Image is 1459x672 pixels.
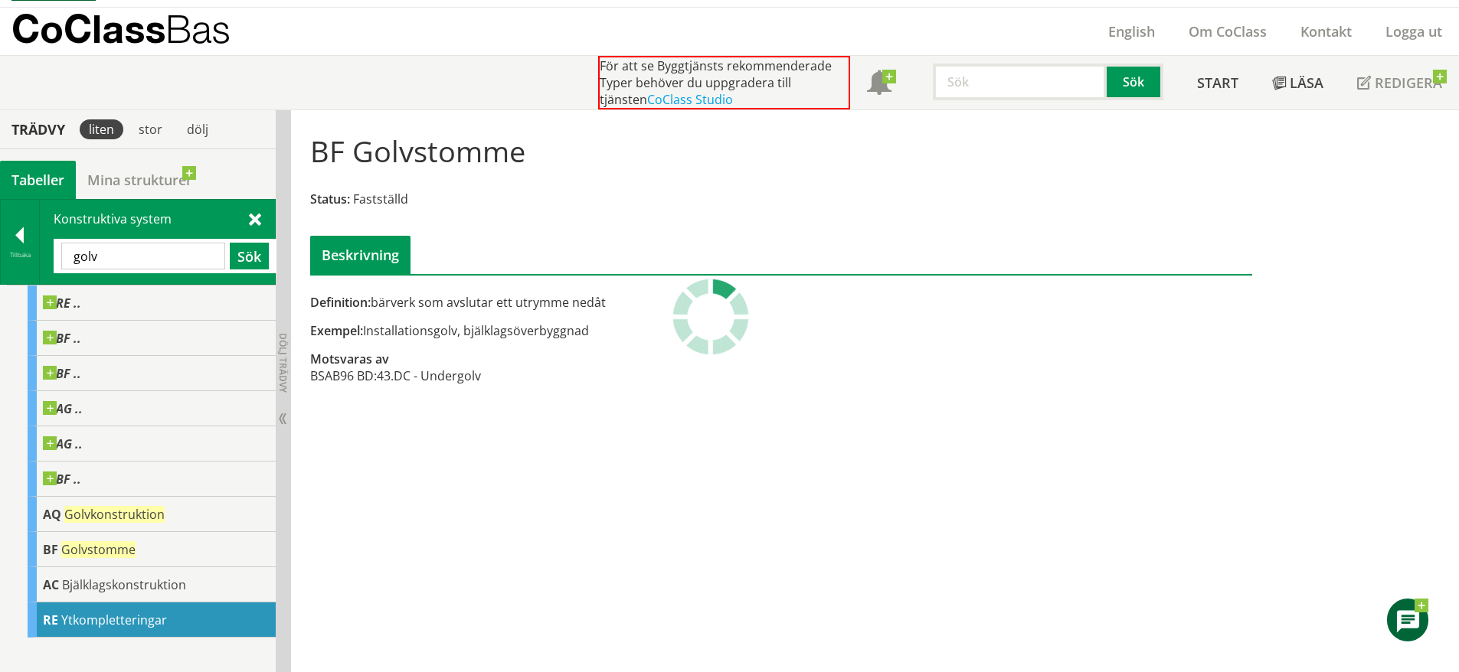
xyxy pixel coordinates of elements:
span: Ytkompletteringar [61,612,167,628]
div: Gå till informationssidan för CoClass Studio [28,321,276,356]
span: Golvkonstruktion [64,506,165,523]
span: Bjälklagskonstruktion [62,576,186,593]
span: BF .. [43,366,81,381]
span: AQ [43,506,61,523]
a: Läsa [1255,56,1340,109]
button: Sök [1107,64,1163,100]
a: Start [1180,56,1255,109]
div: Gå till informationssidan för CoClass Studio [28,567,276,602]
span: AG .. [43,401,83,416]
span: Dölj trädvy [276,333,290,393]
span: Exempel: [310,322,363,339]
a: CoClassBas [11,8,263,55]
span: Bas [165,6,231,51]
td: 43.DC - Undergolv [377,367,481,384]
span: Golvstomme [61,541,136,558]
div: Gå till informationssidan för CoClass Studio [28,356,276,391]
a: Kontakt [1284,22,1369,41]
div: Trädvy [3,121,74,138]
span: Notifikationer [867,72,891,96]
span: Fastställd [353,191,408,207]
span: BF [43,541,58,558]
a: CoClass Studio [647,91,733,108]
input: Sök [933,64,1107,100]
div: stor [129,119,172,139]
span: RE [43,612,58,628]
span: Redigera [1375,73,1442,92]
p: CoClass [11,20,231,38]
img: Laddar [672,279,749,355]
span: AG .. [43,436,83,452]
a: Mina strukturer [76,161,204,199]
a: Redigera [1340,56,1459,109]
div: Gå till informationssidan för CoClass Studio [28,426,276,462]
h1: BF Golvstomme [310,134,525,168]
div: bärverk som avslutar ett utrymme nedåt [310,294,930,311]
span: RE .. [43,295,81,311]
div: Installationsgolv, bjälklagsöverbyggnad [310,322,930,339]
div: Gå till informationssidan för CoClass Studio [28,391,276,426]
span: Motsvaras av [310,351,389,367]
a: English [1091,22,1172,41]
div: Beskrivning [310,236,411,274]
div: liten [80,119,123,139]
a: Logga ut [1369,22,1459,41]
div: Konstruktiva system [40,200,275,284]
div: Gå till informationssidan för CoClass Studio [28,462,276,497]
div: För att se Byggtjänsts rekommenderade Typer behöver du uppgradera till tjänsten [598,56,850,109]
div: dölj [178,119,218,139]
span: Stäng sök [249,210,261,227]
span: Status: [310,191,350,207]
td: BSAB96 BD: [310,367,377,384]
div: Gå till informationssidan för CoClass Studio [28,532,276,567]
button: Sök [230,243,269,269]
a: Om CoClass [1172,22,1284,41]
input: Sök [61,243,225,269]
span: Läsa [1290,73,1323,92]
div: Gå till informationssidan för CoClass Studio [28,285,276,321]
span: BF .. [43,471,81,487]
span: BF .. [43,331,81,346]
span: Definition: [310,294,371,311]
span: Start [1197,73,1238,92]
span: AC [43,576,59,593]
div: Gå till informationssidan för CoClass Studio [28,497,276,532]
div: Tillbaka [1,249,39,261]
div: Gå till informationssidan för CoClass Studio [28,602,276,638]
